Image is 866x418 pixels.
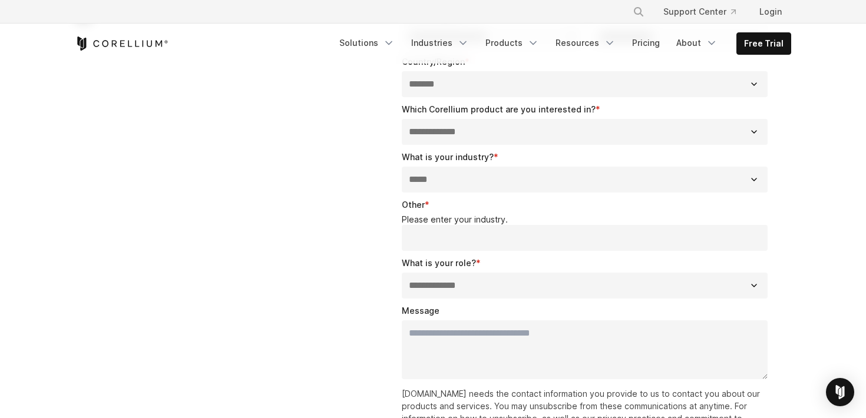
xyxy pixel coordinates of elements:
[402,200,425,210] span: Other
[737,33,791,54] a: Free Trial
[402,258,476,268] span: What is your role?
[669,32,725,54] a: About
[402,306,439,316] span: Message
[619,1,791,22] div: Navigation Menu
[628,1,649,22] button: Search
[332,32,402,54] a: Solutions
[404,32,476,54] a: Industries
[548,32,623,54] a: Resources
[75,37,168,51] a: Corellium Home
[654,1,745,22] a: Support Center
[826,378,854,406] div: Open Intercom Messenger
[332,32,791,55] div: Navigation Menu
[402,214,772,225] legend: Please enter your industry.
[625,32,667,54] a: Pricing
[402,152,494,162] span: What is your industry?
[478,32,546,54] a: Products
[402,104,596,114] span: Which Corellium product are you interested in?
[750,1,791,22] a: Login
